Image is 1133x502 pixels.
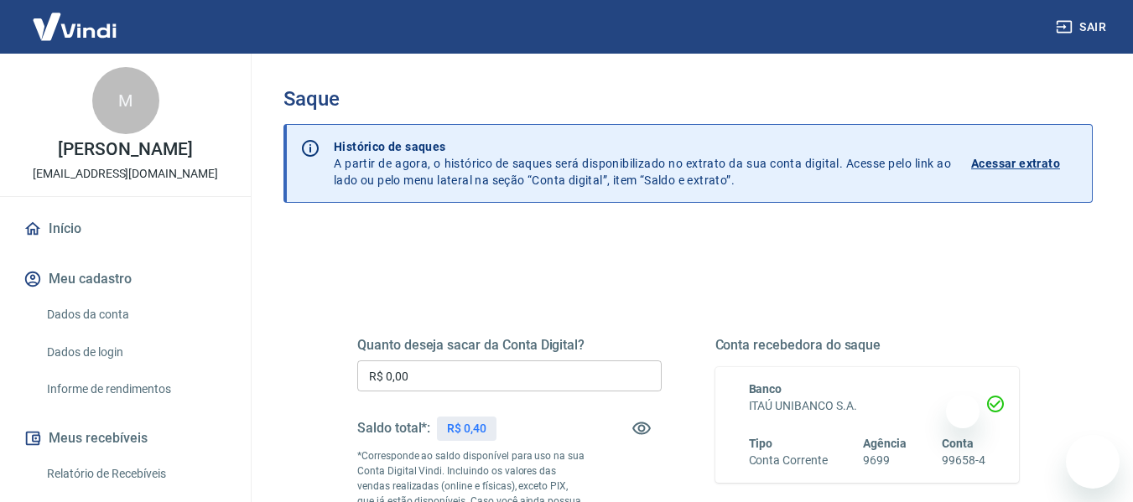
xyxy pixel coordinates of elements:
[40,298,231,332] a: Dados da conta
[334,138,951,189] p: A partir de agora, o histórico de saques será disponibilizado no extrato da sua conta digital. Ac...
[715,337,1020,354] h5: Conta recebedora do saque
[334,138,951,155] p: Histórico de saques
[946,395,980,428] iframe: Fechar mensagem
[971,155,1060,172] p: Acessar extrato
[20,210,231,247] a: Início
[20,1,129,52] img: Vindi
[447,420,486,437] p: R$ 0,40
[283,87,1093,111] h3: Saque
[20,261,231,298] button: Meu cadastro
[942,437,974,450] span: Conta
[40,457,231,491] a: Relatório de Recebíveis
[40,335,231,370] a: Dados de login
[357,420,430,437] h5: Saldo total*:
[20,420,231,457] button: Meus recebíveis
[33,165,218,183] p: [EMAIL_ADDRESS][DOMAIN_NAME]
[971,138,1078,189] a: Acessar extrato
[749,452,828,469] h6: Conta Corrente
[863,437,907,450] span: Agência
[357,337,662,354] h5: Quanto deseja sacar da Conta Digital?
[863,452,907,469] h6: 9699
[1066,435,1120,489] iframe: Botão para abrir a janela de mensagens
[749,437,773,450] span: Tipo
[749,382,782,396] span: Banco
[942,452,985,469] h6: 99658-4
[40,372,231,406] a: Informe de rendimentos
[749,397,986,415] h6: ITAÚ UNIBANCO S.A.
[1052,12,1113,43] button: Sair
[92,67,159,134] div: M
[58,141,192,158] p: [PERSON_NAME]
